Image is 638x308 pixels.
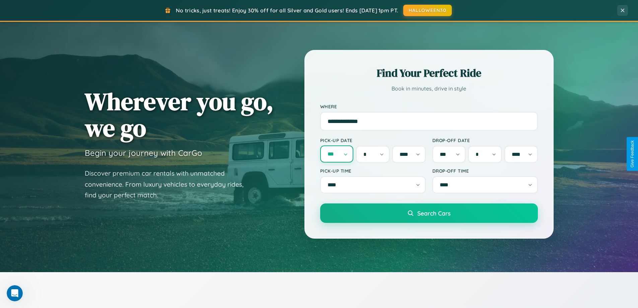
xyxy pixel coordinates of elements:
[320,66,538,80] h2: Find Your Perfect Ride
[85,148,202,158] h3: Begin your journey with CarGo
[320,203,538,223] button: Search Cars
[85,168,252,201] p: Discover premium car rentals with unmatched convenience. From luxury vehicles to everyday rides, ...
[417,209,450,217] span: Search Cars
[320,137,426,143] label: Pick-up Date
[320,104,538,109] label: Where
[432,168,538,174] label: Drop-off Time
[630,140,635,168] div: Give Feedback
[403,5,452,16] button: HALLOWEEN30
[432,137,538,143] label: Drop-off Date
[320,84,538,94] p: Book in minutes, drive in style
[176,7,398,14] span: No tricks, just treats! Enjoy 30% off for all Silver and Gold users! Ends [DATE] 1pm PT.
[320,168,426,174] label: Pick-up Time
[85,88,274,141] h1: Wherever you go, we go
[7,285,23,301] iframe: Intercom live chat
